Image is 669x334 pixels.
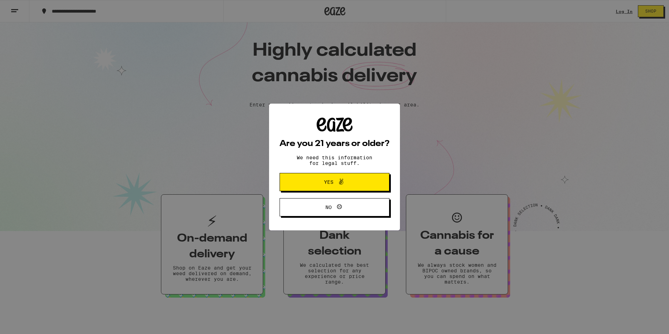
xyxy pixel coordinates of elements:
span: No [325,205,332,210]
button: No [280,198,389,216]
span: Hi. Need any help? [4,5,50,11]
button: Yes [280,173,389,191]
span: Yes [324,180,333,185]
h2: Are you 21 years or older? [280,140,389,148]
p: We need this information for legal stuff. [291,155,378,166]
